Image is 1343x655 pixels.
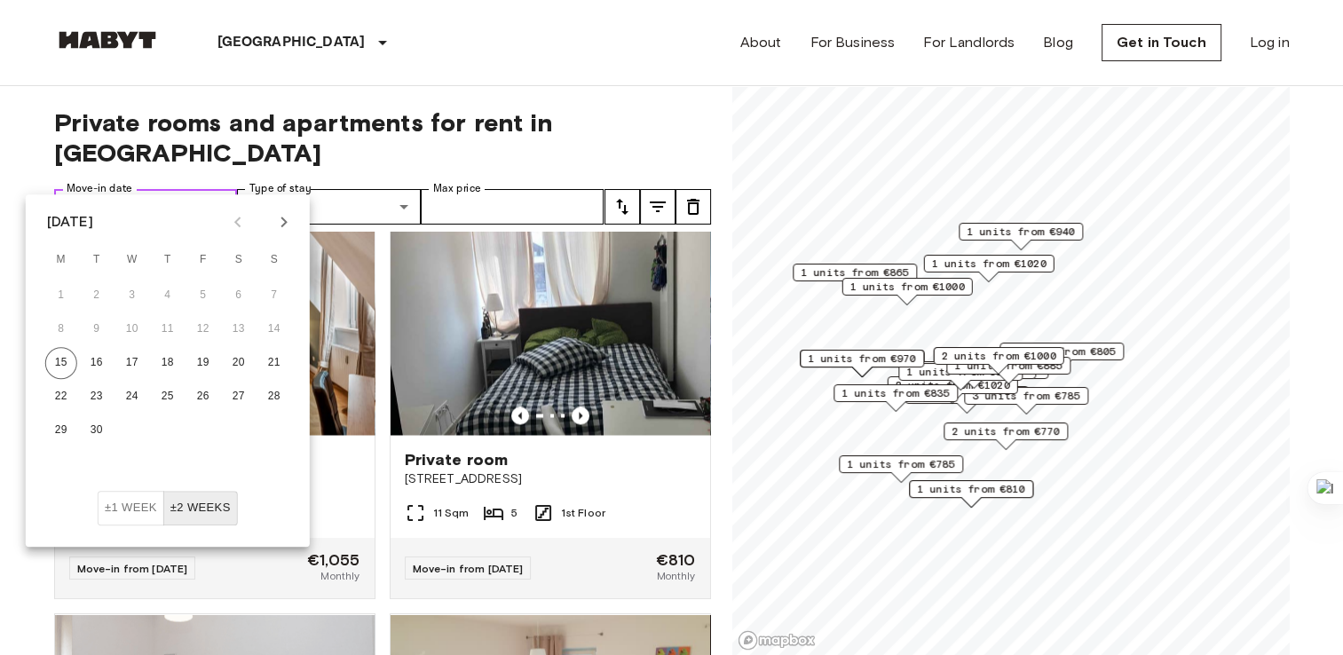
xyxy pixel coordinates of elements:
[433,181,481,196] label: Max price
[999,343,1124,370] div: Map marker
[67,181,132,196] label: Move-in date
[269,207,299,237] button: Next month
[810,32,895,53] a: For Business
[944,422,1068,450] div: Map marker
[116,347,148,379] button: 17
[656,552,696,568] span: €810
[923,255,1054,282] div: Map marker
[413,562,524,575] span: Move-in from [DATE]
[931,256,1046,272] span: 1 units from €1020
[45,242,77,278] span: Monday
[964,387,1088,414] div: Map marker
[81,414,113,446] button: 30
[572,406,589,424] button: Previous image
[187,347,219,379] button: 19
[847,456,955,472] span: 1 units from €785
[917,481,1025,497] span: 1 units from €810
[738,630,816,651] a: Mapbox logo
[952,423,1060,439] span: 2 units from €770
[391,222,710,435] img: Marketing picture of unit DE-02-011-002-03HF
[841,278,972,305] div: Map marker
[1043,32,1073,53] a: Blog
[675,189,711,225] button: tune
[800,350,924,377] div: Map marker
[258,381,290,413] button: 28
[801,264,909,280] span: 1 units from €865
[187,381,219,413] button: 26
[841,385,950,401] span: 1 units from €835
[604,189,640,225] button: tune
[152,242,184,278] span: Thursday
[81,347,113,379] button: 16
[656,568,695,584] span: Monthly
[98,491,164,525] button: ±1 week
[923,32,1015,53] a: For Landlords
[223,381,255,413] button: 27
[116,381,148,413] button: 24
[405,449,509,470] span: Private room
[1250,32,1290,53] a: Log in
[972,388,1080,404] span: 3 units from €785
[81,242,113,278] span: Tuesday
[258,347,290,379] button: 21
[45,414,77,446] button: 29
[933,347,1063,375] div: Map marker
[390,221,711,599] a: Marketing picture of unit DE-02-011-002-03HFPrevious imagePrevious imagePrivate room[STREET_ADDRE...
[54,31,161,49] img: Habyt
[320,568,359,584] span: Monthly
[45,381,77,413] button: 22
[511,406,529,424] button: Previous image
[1007,343,1116,359] span: 1 units from €805
[793,264,917,291] div: Map marker
[45,347,77,379] button: 15
[405,470,696,488] span: [STREET_ADDRESS]
[941,348,1055,364] span: 2 units from €1000
[152,347,184,379] button: 18
[808,351,916,367] span: 1 units from €970
[98,491,238,525] div: Move In Flexibility
[77,562,188,575] span: Move-in from [DATE]
[307,552,360,568] span: €1,055
[959,223,1083,250] div: Map marker
[116,242,148,278] span: Wednesday
[967,224,1075,240] span: 1 units from €940
[909,480,1033,508] div: Map marker
[511,505,517,521] span: 5
[740,32,782,53] a: About
[54,107,711,168] span: Private rooms and apartments for rent in [GEOGRAPHIC_DATA]
[561,505,605,521] span: 1st Floor
[895,377,1009,393] span: 2 units from €1020
[217,32,366,53] p: [GEOGRAPHIC_DATA]
[433,505,470,521] span: 11 Sqm
[1102,24,1221,61] a: Get in Touch
[81,381,113,413] button: 23
[187,242,219,278] span: Friday
[249,181,312,196] label: Type of stay
[833,384,958,412] div: Map marker
[839,455,963,483] div: Map marker
[946,357,1070,384] div: Map marker
[223,347,255,379] button: 20
[258,242,290,278] span: Sunday
[223,242,255,278] span: Saturday
[47,211,93,233] div: [DATE]
[152,381,184,413] button: 25
[849,279,964,295] span: 1 units from €1000
[163,491,238,525] button: ±2 weeks
[640,189,675,225] button: tune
